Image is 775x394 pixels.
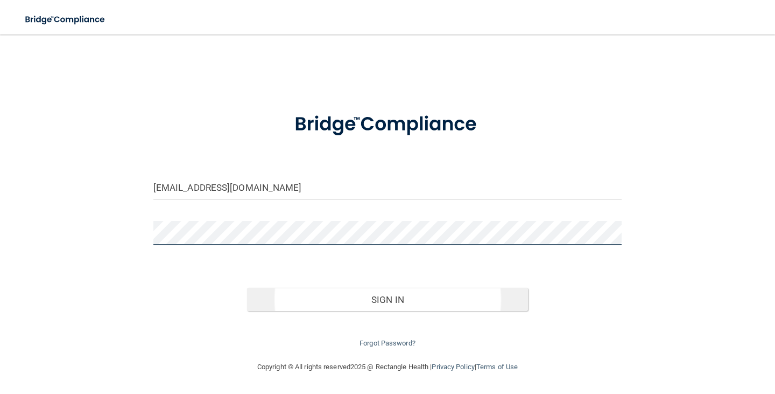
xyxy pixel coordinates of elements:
button: Sign In [247,288,528,312]
iframe: Drift Widget Chat Controller [589,322,762,365]
img: bridge_compliance_login_screen.278c3ca4.svg [16,9,115,31]
div: Copyright © All rights reserved 2025 @ Rectangle Health | | [191,350,584,384]
a: Privacy Policy [432,363,474,371]
a: Forgot Password? [360,339,415,347]
input: Email [153,176,622,200]
a: Terms of Use [476,363,518,371]
img: bridge_compliance_login_screen.278c3ca4.svg [274,99,501,150]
